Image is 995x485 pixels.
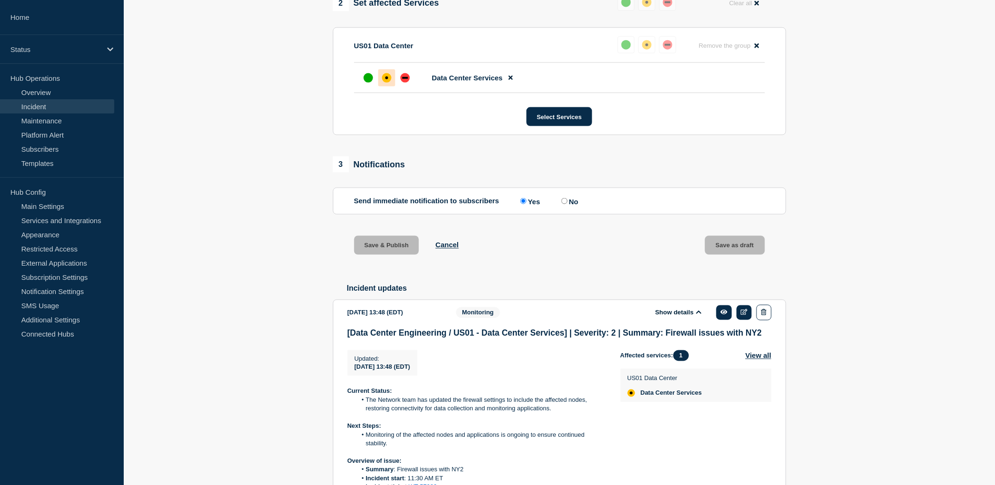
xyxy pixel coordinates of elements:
div: affected [382,73,391,83]
div: down [400,73,410,83]
strong: Incident start [366,475,405,482]
button: affected [638,36,655,53]
strong: Overview of issue: [348,458,402,465]
li: Monitoring of the affected nodes and applications is ongoing to ensure continued stability. [357,431,605,449]
strong: Next Steps: [348,423,382,430]
button: Save as draft [705,236,765,255]
strong: Summary [366,466,394,473]
span: Data Center Services [641,390,702,397]
strong: Current Status: [348,388,392,395]
h3: [Data Center Engineering / US01 - Data Center Services] | Severity: 2 | Summary: Firewall issues ... [348,329,772,338]
input: Yes [520,198,527,204]
label: Yes [518,197,540,206]
span: 3 [333,156,349,173]
div: Send immediate notification to subscribers [354,197,765,206]
div: affected [628,390,635,397]
div: up [621,40,631,50]
button: Cancel [435,241,459,249]
button: Show details [653,309,705,317]
input: No [561,198,568,204]
h2: Incident updates [347,285,786,293]
li: The Network team has updated the firewall settings to include the affected nodes, restoring conne... [357,396,605,414]
button: Remove the group [693,36,765,55]
div: down [663,40,672,50]
button: Save & Publish [354,236,419,255]
label: No [559,197,578,206]
p: Status [10,45,101,53]
div: Notifications [333,156,405,173]
p: US01 Data Center [354,42,414,50]
div: up [364,73,373,83]
span: [DATE] 13:48 (EDT) [355,364,410,371]
button: View all [746,350,772,361]
button: up [618,36,635,53]
span: 1 [673,350,689,361]
span: Remove the group [699,42,751,49]
span: Data Center Services [432,74,503,82]
p: US01 Data Center [628,375,702,382]
button: Select Services [527,107,592,126]
div: [DATE] 13:48 (EDT) [348,305,442,320]
button: down [659,36,676,53]
li: : 11:30 AM ET [357,475,605,483]
span: Monitoring [456,307,500,318]
div: affected [642,40,652,50]
span: Affected services: [621,350,694,361]
p: Updated : [355,355,410,363]
li: : Firewall issues with NY2 [357,466,605,474]
p: Send immediate notification to subscribers [354,197,500,206]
